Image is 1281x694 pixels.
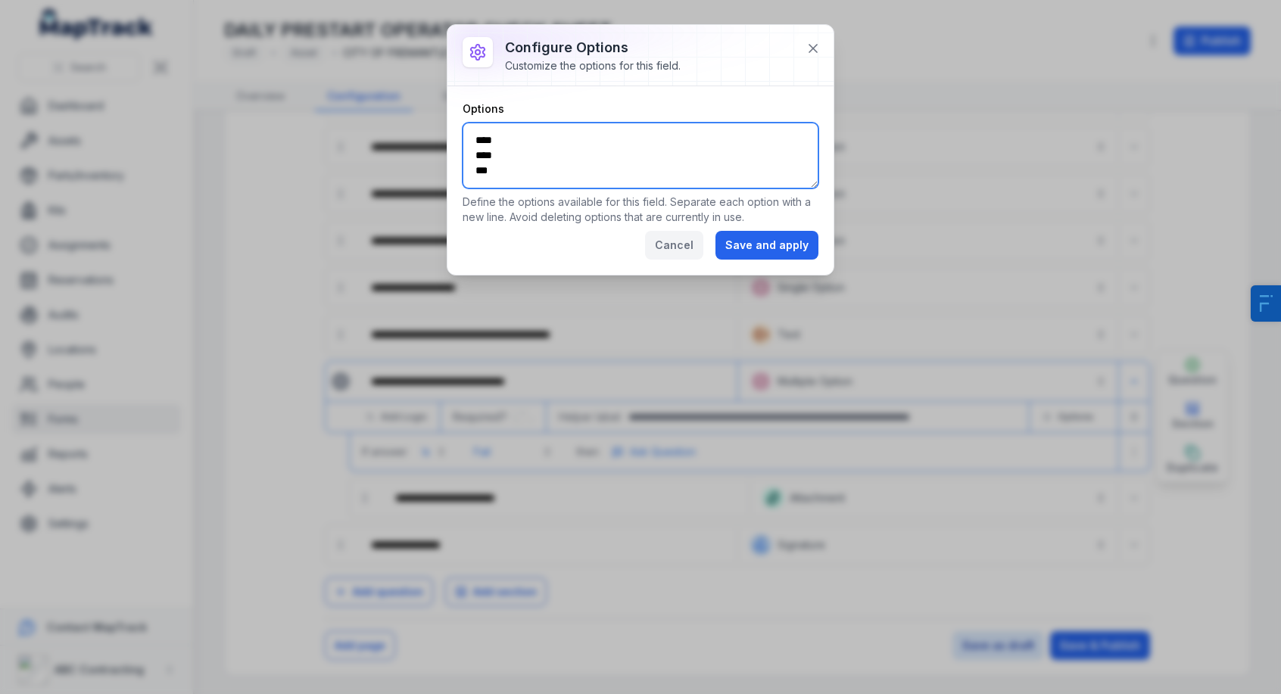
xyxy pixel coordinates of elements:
[715,231,818,260] button: Save and apply
[463,195,818,225] p: Define the options available for this field. Separate each option with a new line. Avoid deleting...
[505,37,681,58] h3: Configure options
[505,58,681,73] div: Customize the options for this field.
[645,231,703,260] button: Cancel
[463,101,504,117] label: Options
